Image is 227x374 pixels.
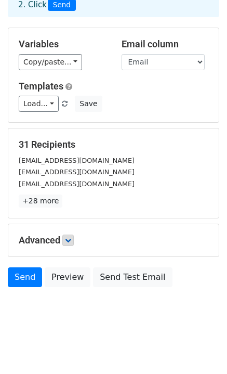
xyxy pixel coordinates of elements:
h5: Advanced [19,235,208,246]
h5: 31 Recipients [19,139,208,150]
a: Send [8,267,42,287]
iframe: Chat Widget [175,324,227,374]
a: Preview [45,267,90,287]
small: [EMAIL_ADDRESS][DOMAIN_NAME] [19,180,135,188]
h5: Email column [122,38,209,50]
a: Send Test Email [93,267,172,287]
small: [EMAIL_ADDRESS][DOMAIN_NAME] [19,157,135,164]
h5: Variables [19,38,106,50]
small: [EMAIL_ADDRESS][DOMAIN_NAME] [19,168,135,176]
a: Copy/paste... [19,54,82,70]
button: Save [75,96,102,112]
a: +28 more [19,195,62,208]
a: Load... [19,96,59,112]
a: Templates [19,81,63,92]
